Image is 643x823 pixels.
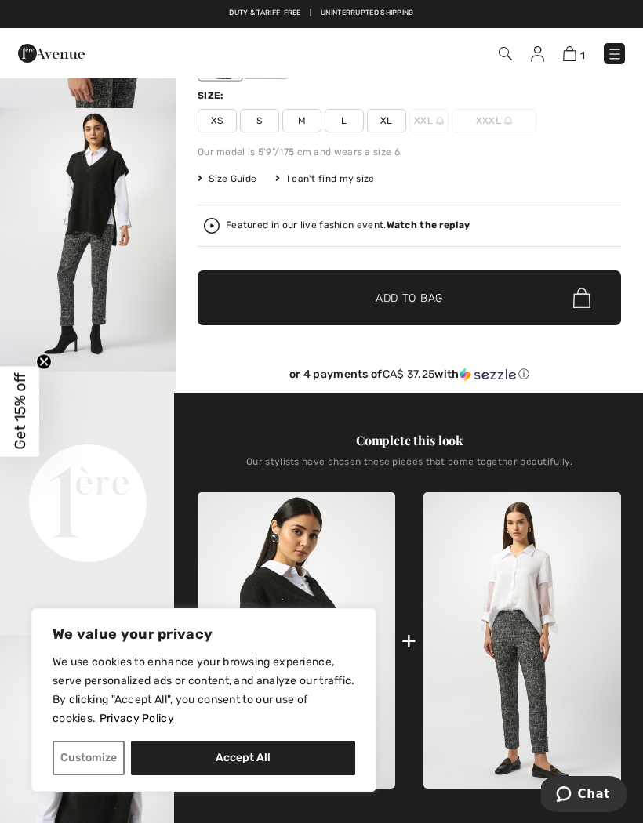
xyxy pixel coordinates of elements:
[275,172,374,186] div: I can't find my size
[198,492,395,789] img: V-Neck Casual Pullover Style 253957
[53,653,355,728] p: We use cookies to enhance your browsing experience, serve personalized ads or content, and analyz...
[580,49,585,61] span: 1
[367,109,406,132] span: XL
[460,368,516,382] img: Sezzle
[198,172,256,186] span: Size Guide
[436,117,444,125] img: ring-m.svg
[282,109,321,132] span: M
[198,431,621,450] div: Complete this look
[204,218,220,234] img: Watch the replay
[198,89,227,103] div: Size:
[11,373,29,450] span: Get 15% off
[53,625,355,644] p: We value your privacy
[200,20,241,79] div: Black
[376,290,443,306] span: Add to Bag
[563,46,576,61] img: Shopping Bag
[198,145,621,159] div: Our model is 5'9"/175 cm and wears a size 6.
[423,492,621,789] img: Slim Ankle-Length Trousers Style 253099
[198,109,237,132] span: XS
[499,47,512,60] img: Search
[36,354,52,370] button: Close teaser
[240,109,279,132] span: S
[131,741,355,775] button: Accept All
[452,109,536,132] span: XXXL
[573,288,590,308] img: Bag.svg
[409,109,449,132] span: XXL
[53,741,125,775] button: Customize
[383,368,435,381] span: CA$ 37.25
[607,46,623,62] img: Menu
[387,219,470,230] strong: Watch the replay
[18,38,85,69] img: 1ère Avenue
[226,220,470,230] div: Featured in our live fashion event.
[401,623,416,658] div: +
[563,44,585,63] a: 1
[99,711,175,726] a: Privacy Policy
[198,270,621,325] button: Add to Bag
[229,9,413,16] a: Duty & tariff-free | Uninterrupted shipping
[31,608,376,792] div: We value your privacy
[245,20,286,79] div: Grey 163
[18,45,85,60] a: 1ère Avenue
[504,117,512,125] img: ring-m.svg
[325,109,364,132] span: L
[198,368,621,382] div: or 4 payments of with
[531,46,544,62] img: My Info
[198,456,621,480] div: Our stylists have chosen these pieces that come together beautifully.
[198,368,621,387] div: or 4 payments ofCA$ 37.25withSezzle Click to learn more about Sezzle
[541,776,627,815] iframe: Opens a widget where you can chat to one of our agents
